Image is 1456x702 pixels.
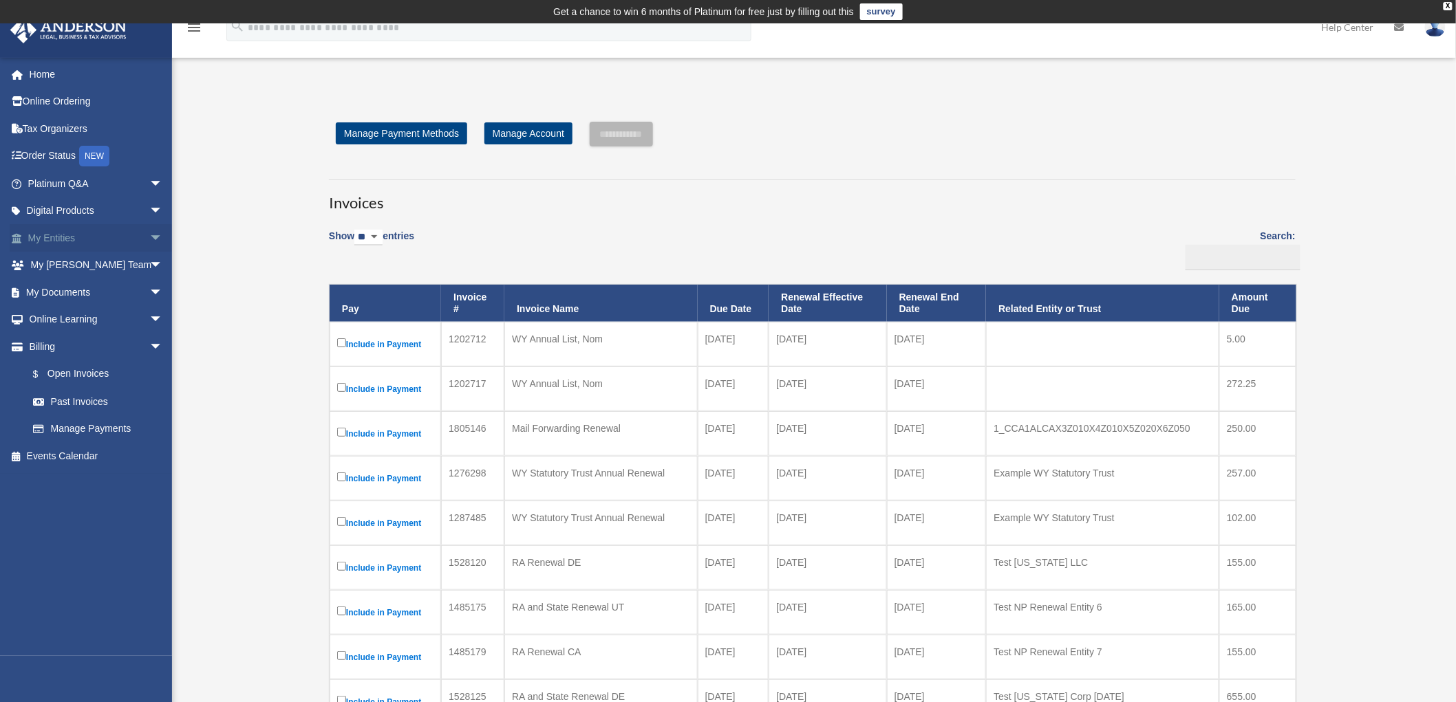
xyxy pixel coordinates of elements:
[986,635,1219,679] td: Test NP Renewal Entity 7
[887,456,987,501] td: [DATE]
[860,3,903,20] a: survey
[10,61,184,88] a: Home
[337,514,433,531] label: Include in Payment
[769,545,886,590] td: [DATE]
[769,635,886,679] td: [DATE]
[329,228,414,259] label: Show entries
[512,642,690,661] div: RA Renewal CA
[79,146,109,166] div: NEW
[698,501,769,545] td: [DATE]
[887,590,987,635] td: [DATE]
[512,463,690,483] div: WY Statutory Trust Annual Renewal
[698,590,769,635] td: [DATE]
[887,411,987,456] td: [DATE]
[887,635,987,679] td: [DATE]
[1219,635,1296,679] td: 155.00
[337,428,346,437] input: Include in Payment
[1219,322,1296,366] td: 5.00
[354,230,383,245] select: Showentries
[441,501,504,545] td: 1287485
[230,19,245,34] i: search
[1219,285,1296,322] th: Amount Due: activate to sort column ascending
[1219,590,1296,635] td: 165.00
[887,545,987,590] td: [DATE]
[986,411,1219,456] td: 1_CCA1ALCAX3Z010X4Z010X5Z020X6Z050
[1219,545,1296,590] td: 155.00
[441,322,504,366] td: 1202712
[887,366,987,411] td: [DATE]
[441,456,504,501] td: 1276298
[19,415,177,443] a: Manage Payments
[698,456,769,501] td: [DATE]
[1181,228,1296,270] label: Search:
[19,360,170,388] a: $Open Invoices
[330,285,441,322] th: Pay: activate to sort column descending
[10,115,184,142] a: Tax Organizers
[10,170,184,197] a: Platinum Q&Aarrow_drop_down
[769,501,886,545] td: [DATE]
[337,517,346,526] input: Include in Payment
[1219,366,1296,411] td: 272.25
[441,545,504,590] td: 1528120
[986,501,1219,545] td: Example WY Statutory Trust
[337,559,433,576] label: Include in Payment
[698,545,769,590] td: [DATE]
[337,336,433,353] label: Include in Payment
[769,590,886,635] td: [DATE]
[337,604,433,621] label: Include in Payment
[149,224,177,252] span: arrow_drop_down
[149,197,177,226] span: arrow_drop_down
[553,3,854,20] div: Get a chance to win 6 months of Platinum for free just by filling out this
[10,252,184,279] a: My [PERSON_NAME] Teamarrow_drop_down
[10,142,184,171] a: Order StatusNEW
[698,322,769,366] td: [DATE]
[512,419,690,438] div: Mail Forwarding Renewal
[149,306,177,334] span: arrow_drop_down
[329,179,1296,214] h3: Invoices
[1186,245,1300,271] input: Search:
[337,338,346,347] input: Include in Payment
[504,285,698,322] th: Invoice Name: activate to sort column ascending
[149,170,177,198] span: arrow_drop_down
[6,17,131,43] img: Anderson Advisors Platinum Portal
[512,597,690,617] div: RA and State Renewal UT
[149,278,177,307] span: arrow_drop_down
[512,329,690,349] div: WY Annual List, Nom
[1425,17,1446,37] img: User Pic
[441,285,504,322] th: Invoice #: activate to sort column ascending
[10,88,184,116] a: Online Ordering
[484,122,572,144] a: Manage Account
[337,651,346,660] input: Include in Payment
[512,553,690,572] div: RA Renewal DE
[149,252,177,280] span: arrow_drop_down
[19,388,177,415] a: Past Invoices
[337,470,433,487] label: Include in Payment
[986,456,1219,501] td: Example WY Statutory Trust
[337,380,433,397] label: Include in Payment
[10,306,184,333] a: Online Learningarrow_drop_down
[769,322,886,366] td: [DATE]
[769,456,886,501] td: [DATE]
[698,411,769,456] td: [DATE]
[10,333,177,360] a: Billingarrow_drop_down
[1219,501,1296,545] td: 102.00
[769,366,886,411] td: [DATE]
[10,442,184,470] a: Events Calendar
[10,278,184,306] a: My Documentsarrow_drop_down
[441,635,504,679] td: 1485179
[441,590,504,635] td: 1485175
[41,366,47,383] span: $
[336,122,467,144] a: Manage Payment Methods
[10,224,184,252] a: My Entitiesarrow_drop_down
[512,374,690,393] div: WY Annual List, Nom
[769,285,886,322] th: Renewal Effective Date: activate to sort column ascending
[1219,456,1296,501] td: 257.00
[337,383,346,392] input: Include in Payment
[441,366,504,411] td: 1202717
[986,545,1219,590] td: Test [US_STATE] LLC
[186,24,202,36] a: menu
[337,606,346,615] input: Include in Payment
[887,285,987,322] th: Renewal End Date: activate to sort column ascending
[698,366,769,411] td: [DATE]
[186,19,202,36] i: menu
